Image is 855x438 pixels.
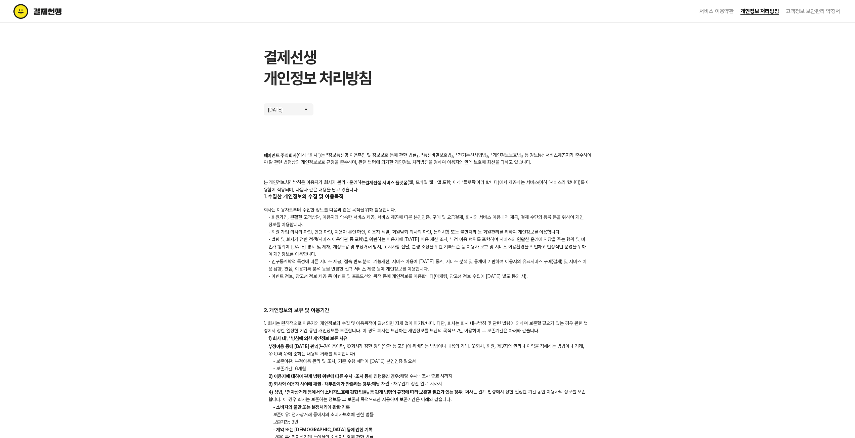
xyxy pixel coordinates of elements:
p: (부정이용이란, ①회사가 정한 정책(약관 등 포함)에 위배되는 방법이나 내용의 거래, ②회사, 회원, 제3자의 권리나 이익을 침해하는 방법이나 거래, ③ ①과 ②에 준하는 내... [264,342,592,357]
button: [DATE] [264,103,313,115]
b: - 계약 또는 [DEMOGRAPHIC_DATA] 등에 관한 기록 [273,427,373,432]
p: - 인구통계학적 특성에 따른 서비스 제공, 접속 빈도 분석, 기능개선, 서비스 이용에 [DATE] 통계, 서비스 분석 및 통계에 기반하여 이용자의 유료서비스 구매(결제) 및 ... [264,258,592,273]
b: 결제선생 서비스 플랫폼 [365,180,408,186]
p: 회사는 관계 법령에서 정한 일정한 기간 동안 이용자의 정보를 보존합니다. 이 경우 회사는 보존하는 정보를 그 보존의 목적으로만 사용하며 보존기간은 아래와 같습니다. [264,388,592,403]
h2: 2. 개인정보의 보유 및 이용기간 [264,307,592,314]
img: terms logo [13,4,90,19]
b: 4) 상법, 『전자상거래 등에서의 소비자보호에 관한 법률』 등 관계 법령의 규정에 따라 보존할 필요가 있는 경우: [268,389,464,395]
span: - 보존기간: 6개월 [268,366,311,371]
span: 보존기간: 3년 [268,419,303,425]
p: - 회원가입, 원활한 고객상담, 이용자와 약속한 서비스 제공, 서비스 제공에 따른 본인인증, 구매 및 요금결제, 회사의 서비스 이용내역 제공, 결제 수단의 등록 등을 위하여 ... [264,213,592,228]
b: 2) 이용자에 대하여 관계 법령 위반에 따른 수사 · 조사 등이 진행중인 경우: [268,374,400,379]
p: [DATE] [268,106,288,113]
p: - 회원 가입 의사의 확인, 연령 확인, 이용자 본인 확인, 이용자 식별, 회원탈퇴 의사의 확인, 문의사항 또는 불만처리 등 회원관리를 위하여 개인정보를 이용합니다. [264,228,592,236]
a: 개인정보 처리방침 [740,8,779,15]
span: 보존이유: 전자상거래 등에서의 소비자보호에 관한 법률 [268,412,378,417]
b: 부정이용 등에 [DATE] 관리 [268,344,318,349]
img: arrow icon [303,106,309,113]
b: - 소비자의 불만 또는 분쟁처리에 관한 기록 [273,404,350,410]
p: 해당 채권 · 채무관계 정산 완료 시까지 [264,380,592,388]
b: 3) 회사와 이용자 사이에 채권 · 채무관계가 잔존하는 경우: [268,382,372,387]
h1: 결제선생 개인정보 처리방침 [264,47,592,89]
a: 서비스 이용약관 [699,8,734,14]
div: 회사는 이용자로부터 수집한 정보를 다음과 같은 목적을 위해 활용합니다. [264,206,592,280]
p: - 이벤트 정보, 광고성 정보 제공 등 이벤트 및 프로모션의 목적 등에 개인정보를 이용합니다(마케팅, 광고성 정보 수집에 [DATE] 별도 동의 시). [264,273,592,280]
b: 페이민트 주식회사 [264,153,297,158]
a: 고객정보 보안관리 약정서 [786,8,840,14]
span: - 보존이유: 부정이용 관리 및 조치, 기존 수령 혜택에 [DATE] 본인인증 필요성 [268,358,421,364]
p: 해당 수사 · 조사 종료 시까지 [264,372,592,380]
h2: 1. 수집한 개인정보의 수집 및 이용목적 [264,193,592,201]
p: - 법령 및 회사가 정한 정책(서비스 이용약관 등 포함)을 위반하는 이용자에 [DATE] 이용 제한 조치, 부정 이용 행위를 포함하여 서비스의 원활한 운영에 지장을 주는 행위... [264,236,592,258]
b: 1) 회사 내부 방침에 의한 개인정보 보존 사유 [268,336,347,341]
